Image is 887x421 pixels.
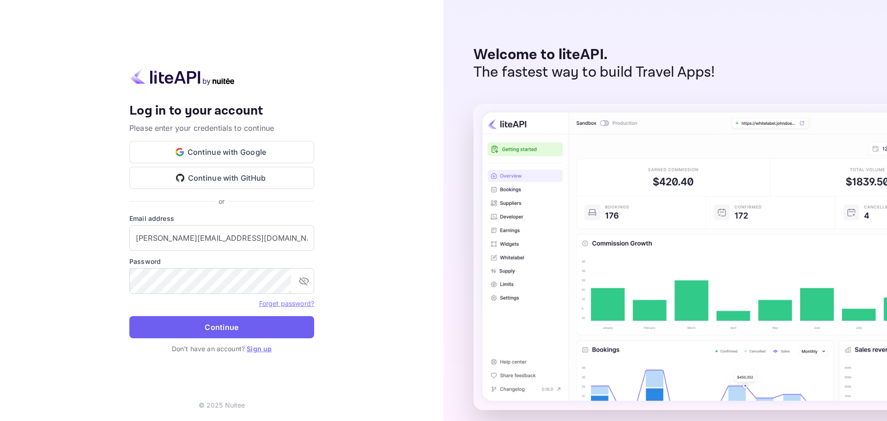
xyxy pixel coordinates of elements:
[129,214,314,223] label: Email address
[129,256,314,266] label: Password
[219,196,225,206] p: or
[259,299,314,308] a: Forget password?
[474,64,715,81] p: The fastest way to build Travel Apps!
[259,299,314,307] a: Forget password?
[247,345,272,353] a: Sign up
[129,344,314,354] p: Don't have an account?
[129,67,236,85] img: liteapi
[129,316,314,338] button: Continue
[129,167,314,189] button: Continue with GitHub
[129,122,314,134] p: Please enter your credentials to continue
[129,141,314,163] button: Continue with Google
[199,400,245,410] p: © 2025 Nuitee
[474,46,715,64] p: Welcome to liteAPI.
[129,103,314,119] h4: Log in to your account
[129,225,314,251] input: Enter your email address
[295,272,313,290] button: toggle password visibility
